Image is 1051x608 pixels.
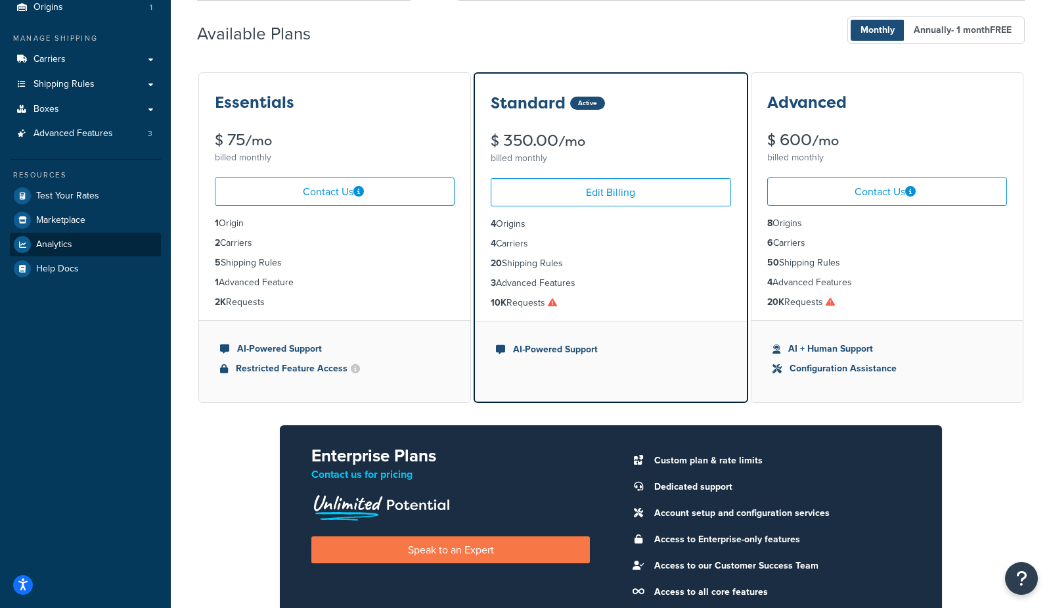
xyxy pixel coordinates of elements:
strong: 8 [767,216,772,230]
strong: 5 [215,256,221,269]
li: AI + Human Support [772,342,1002,356]
li: Origin [215,216,455,231]
li: Origins [767,216,1007,231]
li: Origins [491,217,730,231]
strong: 50 [767,256,779,269]
h2: Available Plans [197,24,330,43]
div: Resources [10,170,161,181]
strong: 1 [215,216,219,230]
span: 3 [148,128,152,139]
li: Carriers [491,237,730,251]
li: Advanced Features [10,122,161,146]
div: billed monthly [767,149,1007,167]
span: 1 [150,2,152,13]
li: Dedicated support [648,478,910,496]
span: Boxes [34,104,59,115]
button: Monthly Annually- 1 monthFREE [847,16,1025,44]
h3: Standard [491,95,566,112]
span: - 1 month [951,23,1012,37]
a: Shipping Rules [10,72,161,97]
a: Analytics [10,233,161,256]
h2: Enterprise Plans [311,446,590,465]
li: Shipping Rules [767,256,1007,270]
strong: 2K [215,295,226,309]
li: Configuration Assistance [772,362,1002,376]
a: Carriers [10,47,161,72]
strong: 20 [491,256,502,270]
a: Marketplace [10,208,161,232]
button: Open Resource Center [1005,562,1038,595]
a: Boxes [10,97,161,122]
li: AI-Powered Support [496,342,725,357]
span: Marketplace [36,215,85,226]
li: Account setup and configuration services [648,504,910,523]
a: Edit Billing [491,178,730,206]
span: Annually [904,20,1021,41]
small: /mo [558,132,585,151]
small: /mo [245,131,272,150]
a: Speak to an Expert [311,536,590,563]
li: Requests [491,296,730,310]
h3: Advanced [767,94,847,111]
span: Carriers [34,54,66,65]
strong: 1 [215,275,219,289]
strong: 3 [491,276,496,290]
li: Shipping Rules [491,256,730,271]
span: Shipping Rules [34,79,95,90]
div: $ 75 [215,132,455,149]
li: Access to our Customer Success Team [648,557,910,575]
li: Restricted Feature Access [220,362,449,376]
li: Custom plan & rate limits [648,452,910,470]
strong: 20K [767,295,784,309]
small: /mo [812,131,839,150]
div: $ 600 [767,132,1007,149]
div: Manage Shipping [10,33,161,44]
strong: 2 [215,236,220,250]
li: Advanced Feature [215,275,455,290]
a: Test Your Rates [10,184,161,208]
li: Shipping Rules [215,256,455,270]
li: Requests [767,295,1007,310]
li: Carriers [215,236,455,250]
span: Monthly [851,20,905,41]
a: Contact Us [215,177,455,206]
li: Advanced Features [767,275,1007,290]
span: Advanced Features [34,128,113,139]
li: AI-Powered Support [220,342,449,356]
strong: 10K [491,296,506,310]
a: Contact Us [767,177,1007,206]
strong: 6 [767,236,773,250]
li: Access to all core features [648,583,910,601]
li: Advanced Features [491,276,730,291]
strong: 4 [767,275,772,289]
a: Help Docs [10,257,161,281]
li: Carriers [767,236,1007,250]
b: FREE [990,23,1012,37]
strong: 4 [491,217,496,231]
div: billed monthly [215,149,455,167]
strong: 4 [491,237,496,250]
span: Analytics [36,239,72,250]
span: Test Your Rates [36,191,99,202]
li: Requests [215,295,455,310]
li: Access to Enterprise-only features [648,530,910,549]
span: Help Docs [36,264,79,275]
div: billed monthly [491,149,730,168]
div: Active [570,97,605,110]
span: Origins [34,2,63,13]
a: Advanced Features 3 [10,122,161,146]
div: $ 350.00 [491,133,730,149]
h3: Essentials [215,94,294,111]
p: Contact us for pricing [311,465,590,484]
img: Unlimited Potential [311,490,451,521]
